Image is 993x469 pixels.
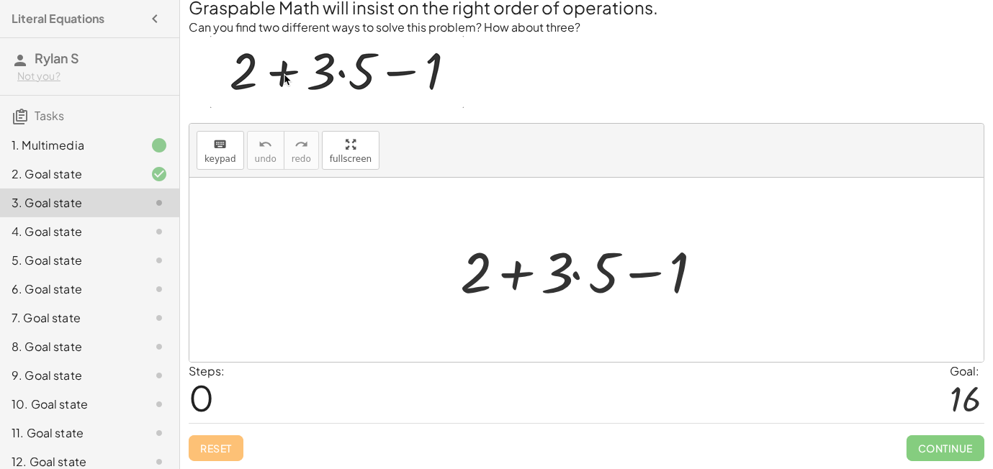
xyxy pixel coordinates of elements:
i: Task not started. [150,281,168,298]
span: Rylan S [35,50,79,66]
div: 6. Goal state [12,281,127,298]
i: redo [295,136,308,153]
span: keypad [205,154,236,164]
i: Task not started. [150,309,168,327]
label: Steps: [189,363,225,378]
button: undoundo [247,131,284,170]
i: Task not started. [150,194,168,211]
div: 4. Goal state [12,223,127,240]
i: Task not started. [150,338,168,355]
i: Task finished and correct. [150,165,168,183]
div: Not you? [17,69,168,83]
i: Task not started. [150,223,168,240]
div: 8. Goal state [12,338,127,355]
i: Task not started. [150,367,168,384]
span: fullscreen [330,154,372,164]
div: 1. Multimedia [12,137,127,154]
div: 2. Goal state [12,165,127,183]
i: keyboard [213,136,227,153]
img: c98fd760e6ed093c10ccf3c4ca28a3dcde0f4c7a2f3786375f60a510364f4df2.gif [210,36,464,108]
div: 9. Goal state [12,367,127,384]
div: Goal: [950,363,984,380]
p: Can you find two different ways to solve this problem? How about three? [189,19,984,36]
button: keyboardkeypad [197,131,244,170]
i: Task not started. [150,396,168,413]
span: undo [255,154,277,164]
i: Task finished. [150,137,168,154]
button: fullscreen [322,131,379,170]
div: 7. Goal state [12,309,127,327]
span: 0 [189,375,214,419]
div: 5. Goal state [12,252,127,269]
i: undo [259,136,272,153]
div: 3. Goal state [12,194,127,211]
div: 10. Goal state [12,396,127,413]
h4: Literal Equations [12,10,104,27]
i: Task not started. [150,252,168,269]
span: redo [292,154,311,164]
span: Tasks [35,108,64,123]
div: 11. Goal state [12,424,127,442]
i: Task not started. [150,424,168,442]
button: redoredo [284,131,319,170]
